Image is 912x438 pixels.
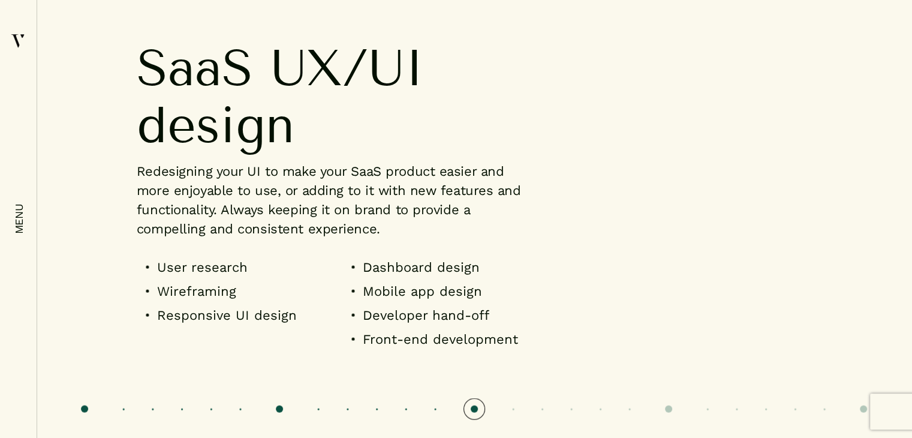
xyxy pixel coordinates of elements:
span: SaaS [137,42,253,95]
li: Responsive UI design [137,306,330,325]
li: User research [137,258,330,277]
li: Dashboard design [342,258,536,277]
span: UX/UI [270,42,425,95]
li: Front-end development [342,330,536,349]
p: Redesigning your UI to make your SaaS product easier and more enjoyable to use, or adding to it w... [137,162,537,239]
div: 3 [463,398,485,420]
em: menu [13,204,25,235]
li: Wireframing [137,282,330,301]
span: design [137,99,295,152]
li: Developer hand-off [342,306,536,325]
li: Mobile app design [342,282,536,301]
